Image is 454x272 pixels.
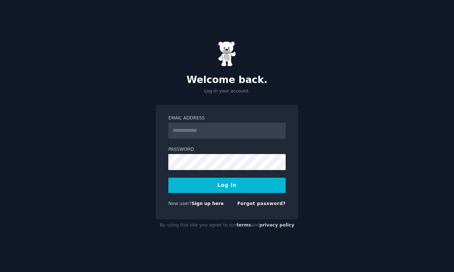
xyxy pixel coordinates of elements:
a: Forgot password? [237,201,286,206]
label: Password [168,146,286,153]
label: Email Address [168,115,286,122]
a: privacy policy [259,222,294,228]
h2: Welcome back. [156,74,298,86]
img: Gummy Bear [218,41,236,67]
a: terms [236,222,251,228]
span: New user? [168,201,192,206]
button: Log In [168,178,286,193]
div: By using this site you agree to our and [156,220,298,231]
p: Log in your account. [156,88,298,95]
a: Sign up here [192,201,224,206]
